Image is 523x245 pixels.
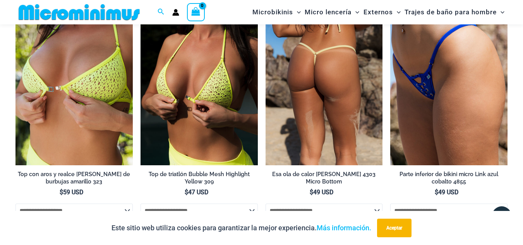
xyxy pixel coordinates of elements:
[187,3,205,21] a: Ver carrito de compras, vacío
[435,188,438,196] font: $
[185,188,188,196] font: $
[303,2,361,22] a: Micro lenceríaAlternar menúAlternar menú
[313,188,333,196] font: 49 USD
[60,188,63,196] font: $
[141,171,258,188] a: Top de triatlón Bubble Mesh Highlight Yellow 309
[305,8,352,16] font: Micro lencería
[63,188,83,196] font: 59 USD
[266,171,383,188] a: Esa ola de calor [PERSON_NAME] 4303 Micro Bottom
[393,2,401,22] span: Alternar menú
[352,2,359,22] span: Alternar menú
[149,171,250,185] font: Top de triatlón Bubble Mesh Highlight Yellow 309
[400,171,498,185] font: Parte inferior de bikini micro Link azul cobalto 4855
[15,3,143,21] img: MM SHOP LOGO PLANO
[377,219,412,237] button: Aceptar
[188,188,208,196] font: 47 USD
[250,2,303,22] a: MicrobikinisAlternar menúAlternar menú
[438,188,458,196] font: 49 USD
[403,2,506,22] a: Trajes de baño para hombreAlternar menúAlternar menú
[317,224,371,232] a: Más información.
[252,8,293,16] font: Microbikinis
[362,2,403,22] a: ExternosAlternar menúAlternar menú
[15,171,133,188] a: Top con aros y realce [PERSON_NAME] de burbujas amarillo 323
[497,2,504,22] span: Alternar menú
[310,188,313,196] font: $
[364,8,393,16] font: Externos
[172,9,179,16] a: Enlace del icono de la cuenta
[249,1,508,23] nav: Navegación del sitio
[18,171,130,185] font: Top con aros y realce [PERSON_NAME] de burbujas amarillo 323
[158,7,165,17] a: Enlace del icono de búsqueda
[405,8,497,16] font: Trajes de baño para hombre
[111,224,317,232] font: Este sitio web utiliza cookies para garantizar la mejor experiencia.
[390,171,508,188] a: Parte inferior de bikini micro Link azul cobalto 4855
[293,2,301,22] span: Alternar menú
[272,171,376,185] font: Esa ola de calor [PERSON_NAME] 4303 Micro Bottom
[386,225,402,231] font: Aceptar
